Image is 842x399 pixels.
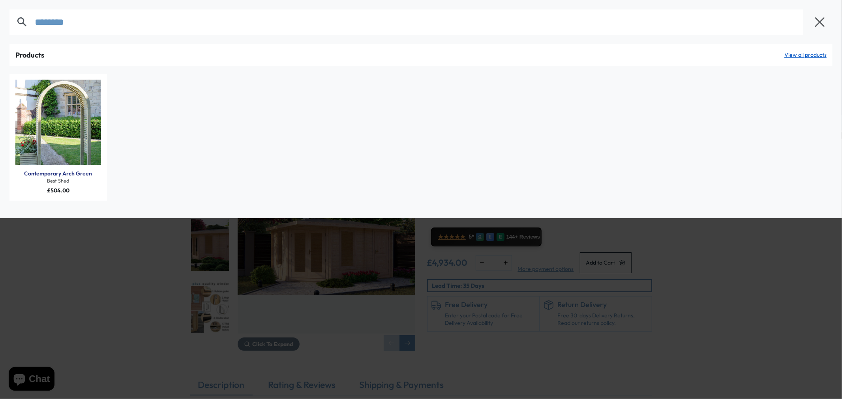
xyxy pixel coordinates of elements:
span: £504.00 [47,187,69,194]
a: Products: Contemporary Arch Green [15,80,101,165]
img: Grange Contemporary Arch Green - Best Shed [15,80,101,165]
a: View all products [784,51,827,59]
div: Products [15,50,44,60]
a: Contemporary Arch Green [24,170,92,178]
div: Contemporary Arch Green [15,170,101,178]
div: Best Shed [15,177,101,185]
